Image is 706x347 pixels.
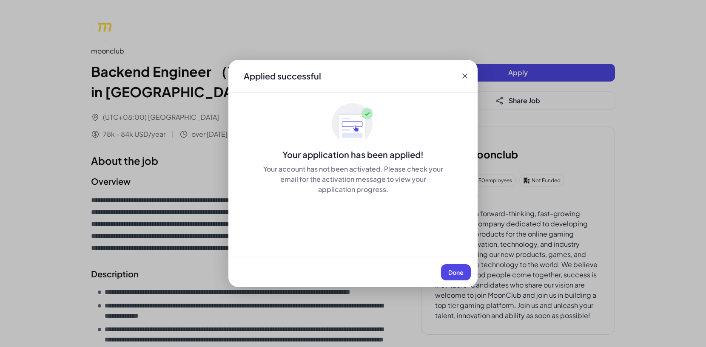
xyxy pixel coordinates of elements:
img: ApplyedMaskGroup3.svg [332,103,374,145]
span: Done [448,268,464,276]
div: Your application has been applied! [228,149,478,161]
div: Your account has not been activated. Please check your email for the activation message to view y... [262,164,444,195]
button: Done [441,264,471,280]
div: Applied successful [244,70,321,82]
